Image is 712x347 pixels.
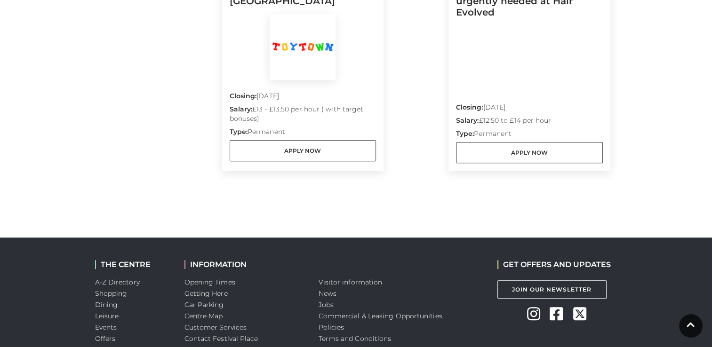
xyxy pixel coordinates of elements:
[319,300,334,309] a: Jobs
[230,92,257,100] strong: Closing:
[95,323,117,331] a: Events
[497,260,611,269] h2: GET OFFERS AND UPDATES
[184,260,304,269] h2: INFORMATION
[230,105,253,113] strong: Salary:
[456,103,603,116] p: [DATE]
[95,289,128,298] a: Shopping
[95,334,116,343] a: Offers
[319,323,344,331] a: Policies
[319,334,392,343] a: Terms and Conditions
[456,129,603,142] p: Permanent
[184,278,235,286] a: Opening Times
[319,278,383,286] a: Visitor information
[230,91,376,104] p: [DATE]
[319,289,336,298] a: News
[230,104,376,127] p: £13 - £13.50 per hour ( with target bonuses)
[95,260,170,269] h2: THE CENTRE
[184,323,247,331] a: Customer Services
[230,127,248,136] strong: Type:
[230,127,376,140] p: Permanent
[95,300,118,309] a: Dining
[95,312,119,320] a: Leisure
[270,14,336,80] img: Toy Town
[184,300,224,309] a: Car Parking
[456,116,479,125] strong: Salary:
[230,140,376,161] a: Apply Now
[95,278,140,286] a: A-Z Directory
[456,142,603,163] a: Apply Now
[456,129,474,138] strong: Type:
[319,312,442,320] a: Commercial & Leasing Opportunities
[456,103,483,111] strong: Closing:
[456,116,603,129] p: £12:50 to £14 per hour
[184,312,223,320] a: Centre Map
[184,334,258,343] a: Contact Festival Place
[184,289,228,298] a: Getting Here
[497,280,607,299] a: Join Our Newsletter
